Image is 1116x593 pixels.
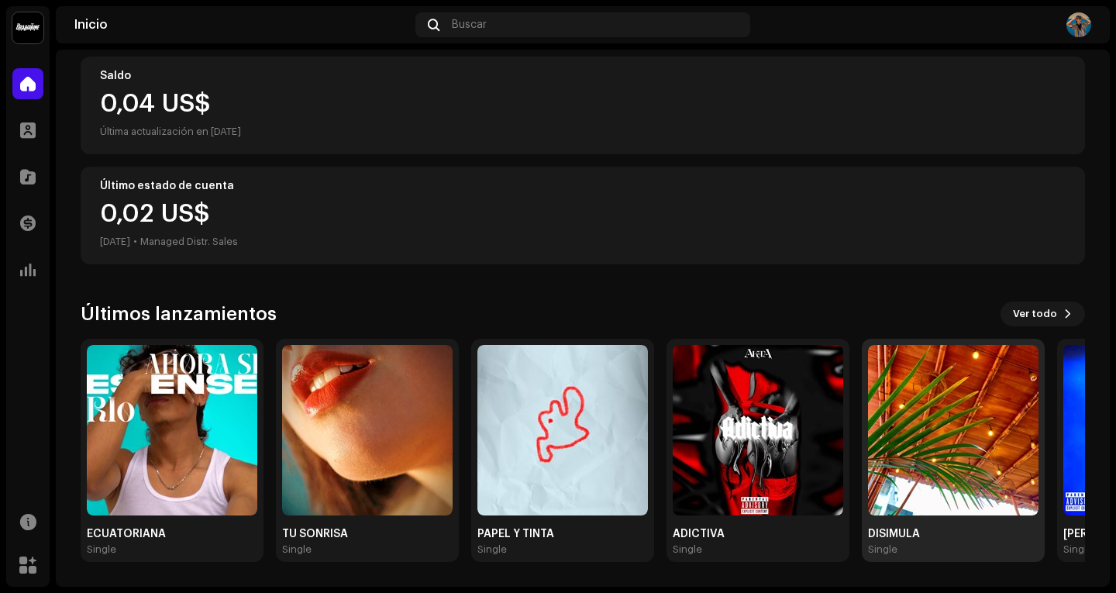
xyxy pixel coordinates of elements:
img: 10370c6a-d0e2-4592-b8a2-38f444b0ca44 [12,12,43,43]
img: 172afa2b-e113-4d82-ab77-290ebf240228 [868,345,1038,515]
div: Saldo [100,70,1066,82]
div: ADICTIVA [673,528,843,540]
re-o-card-value: Último estado de cuenta [81,167,1085,264]
div: TU SONRISA [282,528,453,540]
div: Último estado de cuenta [100,180,1066,192]
div: Single [282,543,312,556]
div: Managed Distr. Sales [140,233,238,251]
div: Single [673,543,702,556]
div: PAPEL Y TINTA [477,528,648,540]
div: Última actualización en [DATE] [100,122,1066,141]
div: [DATE] [100,233,130,251]
re-o-card-value: Saldo [81,57,1085,154]
div: Single [87,543,116,556]
div: • [133,233,137,251]
img: 988125be-6388-4ecb-b1ac-c63c1125e96d [673,345,843,515]
div: Inicio [74,19,409,31]
button: Ver todo [1001,302,1085,326]
div: Single [477,543,507,556]
img: db15a037-2c9f-4e5f-97c3-a552b63e69e9 [477,345,648,515]
img: 3b0d07ea-ff10-4141-82a5-340dfd7d4850 [282,345,453,515]
span: Ver todo [1013,298,1057,329]
img: 59a45e4a-e5ca-4000-8237-58dda1d733d7 [1066,12,1091,37]
div: Single [1063,543,1093,556]
img: f9e4c353-b4ca-4ef2-a0de-9a21e5db4e73 [87,345,257,515]
div: Single [868,543,897,556]
div: DISIMULA [868,528,1038,540]
div: ECUATORIANA [87,528,257,540]
h3: Últimos lanzamientos [81,302,277,326]
span: Buscar [452,19,487,31]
